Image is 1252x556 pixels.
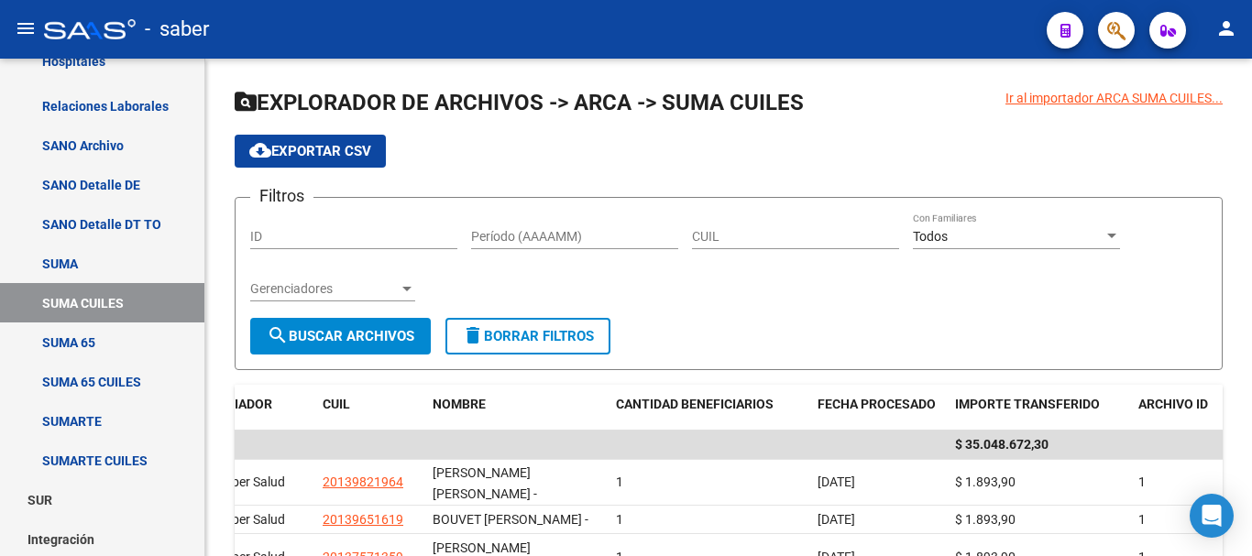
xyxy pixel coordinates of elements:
[948,385,1131,424] datatable-header-cell: IMPORTE TRANSFERIDO
[425,385,609,424] datatable-header-cell: NOMBRE
[1138,474,1146,489] span: 1
[818,397,936,411] span: FECHA PROCESADO
[250,281,399,297] span: Gerenciadores
[616,397,774,411] span: CANTIDAD BENEFICIARIOS
[433,512,588,527] span: BOUVET [PERSON_NAME] -
[955,397,1100,411] span: IMPORTE TRANSFERIDO
[616,512,623,527] span: 1
[250,318,431,354] button: Buscar Archivos
[315,385,425,424] datatable-header-cell: CUIL
[185,512,285,527] span: A01 - Saber Salud
[1190,494,1234,538] div: Open Intercom Messenger
[616,474,623,489] span: 1
[235,135,386,168] button: Exportar CSV
[462,328,594,344] span: Borrar Filtros
[818,512,855,527] span: [DATE]
[1215,17,1237,39] mat-icon: person
[955,474,1016,489] span: $ 1.893,90
[433,465,537,501] span: [PERSON_NAME] [PERSON_NAME] -
[433,397,486,411] span: NOMBRE
[250,183,313,209] h3: Filtros
[323,512,403,527] span: 20139651619
[185,474,285,489] span: A01 - Saber Salud
[267,324,289,346] mat-icon: search
[145,9,209,49] span: - saber
[15,17,37,39] mat-icon: menu
[1131,385,1223,424] datatable-header-cell: ARCHIVO ID
[1138,512,1146,527] span: 1
[445,318,610,354] button: Borrar Filtros
[913,229,948,244] span: Todos
[1005,88,1223,108] div: Ir al importador ARCA SUMA CUILES...
[249,139,271,161] mat-icon: cloud_download
[1138,397,1208,411] span: ARCHIVO ID
[323,397,350,411] span: CUIL
[810,385,948,424] datatable-header-cell: FECHA PROCESADO
[235,90,804,115] span: EXPLORADOR DE ARCHIVOS -> ARCA -> SUMA CUILES
[249,143,371,159] span: Exportar CSV
[462,324,484,346] mat-icon: delete
[955,512,1016,527] span: $ 1.893,90
[267,328,414,344] span: Buscar Archivos
[178,385,315,424] datatable-header-cell: GERENCIADOR
[955,437,1049,452] span: $ 35.048.672,30
[818,474,855,489] span: [DATE]
[609,385,810,424] datatable-header-cell: CANTIDAD BENEFICIARIOS
[323,474,403,489] span: 20139821964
